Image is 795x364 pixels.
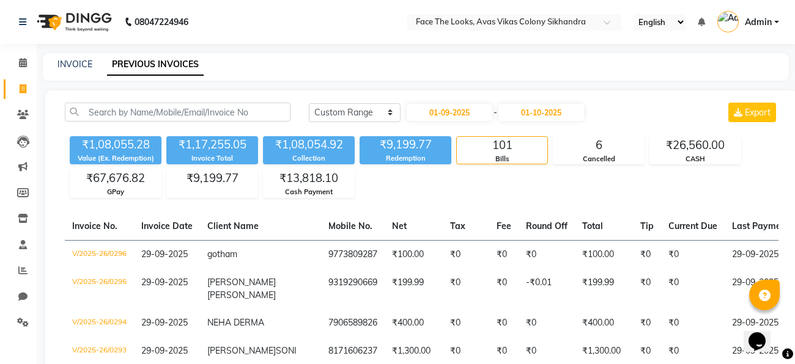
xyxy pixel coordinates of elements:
[728,103,776,122] button: Export
[650,137,741,154] div: ₹26,560.00
[443,269,489,309] td: ₹0
[65,269,134,309] td: V/2025-26/0295
[717,11,739,32] img: Admin
[141,249,188,260] span: 29-09-2025
[519,240,575,269] td: ₹0
[207,220,259,231] span: Client Name
[207,277,276,288] span: [PERSON_NAME]
[385,269,443,309] td: ₹199.99
[443,240,489,269] td: ₹0
[264,170,354,187] div: ₹13,818.10
[745,16,772,29] span: Admin
[745,107,771,118] span: Export
[167,170,257,187] div: ₹9,199.77
[141,317,188,328] span: 29-09-2025
[575,309,633,337] td: ₹400.00
[392,220,407,231] span: Net
[650,154,741,164] div: CASH
[519,309,575,337] td: ₹0
[575,240,633,269] td: ₹100.00
[207,345,276,356] span: [PERSON_NAME]
[264,187,354,197] div: Cash Payment
[360,153,451,164] div: Redemption
[494,106,497,119] span: -
[141,220,193,231] span: Invoice Date
[328,220,372,231] span: Mobile No.
[489,269,519,309] td: ₹0
[457,137,547,154] div: 101
[497,220,511,231] span: Fee
[661,240,725,269] td: ₹0
[661,309,725,337] td: ₹0
[321,309,385,337] td: 7906589826
[321,240,385,269] td: 9773809287
[72,220,117,231] span: Invoice No.
[744,315,783,352] iframe: chat widget
[443,309,489,337] td: ₹0
[70,187,161,197] div: GPay
[498,104,584,121] input: End Date
[385,309,443,337] td: ₹400.00
[166,136,258,153] div: ₹1,17,255.05
[633,269,661,309] td: ₹0
[321,269,385,309] td: 9319290669
[70,153,161,164] div: Value (Ex. Redemption)
[633,240,661,269] td: ₹0
[457,154,547,164] div: Bills
[360,136,451,153] div: ₹9,199.77
[519,269,575,309] td: -₹0.01
[489,240,519,269] td: ₹0
[640,220,654,231] span: Tip
[582,220,603,231] span: Total
[575,269,633,309] td: ₹199.99
[65,309,134,337] td: V/2025-26/0294
[65,240,134,269] td: V/2025-26/0296
[135,5,188,39] b: 08047224946
[70,170,161,187] div: ₹67,676.82
[553,154,644,164] div: Cancelled
[450,220,465,231] span: Tax
[263,136,355,153] div: ₹1,08,054.92
[661,269,725,309] td: ₹0
[263,153,355,164] div: Collection
[207,317,264,328] span: NEHA DERMA
[489,309,519,337] td: ₹0
[207,289,276,300] span: [PERSON_NAME]
[65,103,290,122] input: Search by Name/Mobile/Email/Invoice No
[166,153,258,164] div: Invoice Total
[70,136,161,153] div: ₹1,08,055.28
[385,240,443,269] td: ₹100.00
[31,5,115,39] img: logo
[207,249,237,260] span: gotham
[57,59,92,70] a: INVOICE
[141,277,188,288] span: 29-09-2025
[107,54,204,76] a: PREVIOUS INVOICES
[526,220,568,231] span: Round Off
[668,220,717,231] span: Current Due
[633,309,661,337] td: ₹0
[553,137,644,154] div: 6
[407,104,492,121] input: Start Date
[276,345,297,356] span: SONI
[141,345,188,356] span: 29-09-2025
